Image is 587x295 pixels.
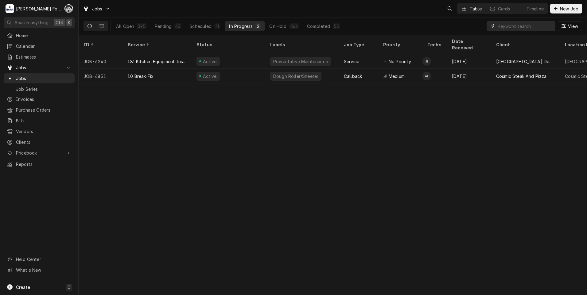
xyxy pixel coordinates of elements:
div: [GEOGRAPHIC_DATA] Department [496,58,555,65]
div: [DATE] [447,54,491,69]
div: Priority [383,41,416,48]
span: New Job [559,6,580,12]
div: J( [422,57,431,66]
span: Calendar [16,43,72,49]
div: C( [64,4,73,13]
div: Dough Roller/Sheeter [273,73,319,79]
a: Go to Pricebook [4,148,75,158]
div: Scheduled [189,23,212,29]
a: Go to Help Center [4,254,75,264]
div: [DATE] [447,69,491,83]
span: Pricebook [16,150,62,156]
div: Client [496,41,554,48]
span: No Priority [389,58,411,65]
button: Open search [445,4,455,13]
span: Bills [16,117,72,124]
div: Jose DeMelo (37)'s Avatar [422,57,431,66]
div: Cards [498,6,510,12]
div: 11 [216,23,219,29]
div: Andy Christopoulos (121)'s Avatar [422,72,431,80]
div: Service [128,41,185,48]
div: Marshall Food Equipment Service's Avatar [6,4,14,13]
div: [PERSON_NAME] Food Equipment Service [16,6,61,12]
div: Chris Murphy (103)'s Avatar [64,4,73,13]
button: New Job [550,4,582,13]
span: Purchase Orders [16,107,72,113]
div: Pending [155,23,172,29]
div: In Progress [228,23,253,29]
a: Purchase Orders [4,105,75,115]
div: M [6,4,14,13]
span: Reports [16,161,72,167]
span: Ctrl [56,19,64,26]
a: Go to Jobs [80,4,113,14]
a: Go to Jobs [4,63,75,73]
a: Go to What's New [4,265,75,275]
a: Job Series [4,84,75,94]
span: Search anything [15,19,49,26]
span: What's New [16,267,71,273]
span: Medium [389,73,405,79]
span: Invoices [16,96,72,102]
div: 1.81 Kitchen Equipment Inspection and Calibration [128,58,187,65]
button: View [558,21,582,31]
div: 262 [290,23,298,29]
button: Search anythingCtrlK [4,17,75,28]
span: Estimates [16,54,72,60]
div: Active [202,58,217,65]
div: Callback [344,73,362,79]
span: Create [16,285,30,290]
a: Calendar [4,41,75,51]
div: Active [202,73,217,79]
span: C [68,284,71,290]
span: Jobs [92,6,103,12]
a: Vendors [4,126,75,136]
div: Table [470,6,482,12]
span: Jobs [16,75,72,82]
a: Jobs [4,73,75,83]
a: Estimates [4,52,75,62]
div: 1.0 Break-Fix [128,73,154,79]
span: View [567,23,579,29]
div: Status [196,41,259,48]
div: A( [422,72,431,80]
div: Techs [427,41,442,48]
div: Date Received [452,38,485,51]
div: Cosmic Steak And Pizza [496,73,547,79]
input: Keyword search [498,21,552,31]
div: All Open [116,23,134,29]
span: Clients [16,139,72,145]
div: On Hold [269,23,286,29]
span: Vendors [16,128,72,135]
div: Timeline [527,6,544,12]
div: Job Type [344,41,373,48]
div: ID [84,41,117,48]
div: Completed [307,23,330,29]
div: Labels [270,41,334,48]
span: K [68,19,71,26]
div: 395 [138,23,145,29]
div: 2 [256,23,260,29]
div: JOB-6851 [79,69,123,83]
a: Clients [4,137,75,147]
div: 55 [334,23,339,29]
span: Jobs [16,64,62,71]
span: Job Series [16,86,72,92]
div: 65 [175,23,180,29]
div: Service [344,58,359,65]
div: Preventative Maintenance [273,58,328,65]
span: Help Center [16,256,71,262]
div: JOB-6240 [79,54,123,69]
a: Reports [4,159,75,169]
span: Home [16,32,72,39]
a: Invoices [4,94,75,104]
a: Bills [4,116,75,126]
a: Home [4,30,75,40]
